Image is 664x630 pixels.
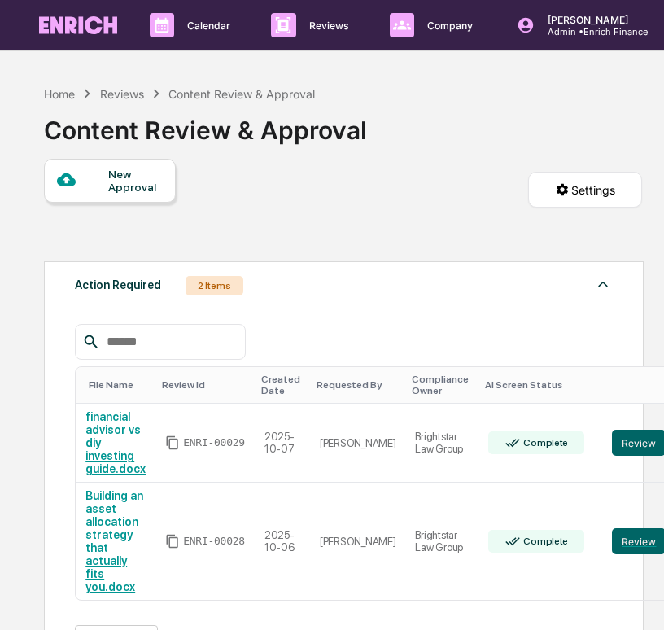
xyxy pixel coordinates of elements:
div: Toggle SortBy [485,379,596,391]
a: Building an asset allocation strategy that actually fits you.docx [85,489,143,593]
div: New Approval [108,168,163,194]
span: ENRI-00029 [183,436,245,449]
div: Toggle SortBy [412,374,472,396]
p: Company [414,20,481,32]
div: 2 Items [186,276,243,295]
div: Complete [520,437,568,448]
div: Content Review & Approval [44,103,367,145]
p: Reviews [296,20,357,32]
button: Settings [528,172,642,208]
td: [PERSON_NAME] [310,483,406,600]
div: Reviews [100,87,144,101]
iframe: Open customer support [612,576,656,620]
td: 2025-10-07 [255,404,310,483]
span: Copy Id [165,435,180,450]
td: Brightstar Law Group [405,483,478,600]
img: logo [39,16,117,34]
div: Toggle SortBy [89,379,149,391]
div: Complete [520,536,568,547]
span: Copy Id [165,534,180,549]
td: [PERSON_NAME] [310,404,406,483]
div: Content Review & Approval [168,87,315,101]
div: Home [44,87,75,101]
img: caret [593,274,613,294]
p: Calendar [174,20,238,32]
p: Admin • Enrich Finance [535,26,648,37]
td: Brightstar Law Group [405,404,478,483]
td: 2025-10-06 [255,483,310,600]
a: financial advisor vs diy investing guide.docx [85,410,146,475]
span: ENRI-00028 [183,535,245,548]
p: [PERSON_NAME] [535,14,648,26]
div: Toggle SortBy [162,379,248,391]
div: Toggle SortBy [261,374,304,396]
div: Action Required [75,274,161,295]
div: Toggle SortBy [317,379,400,391]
